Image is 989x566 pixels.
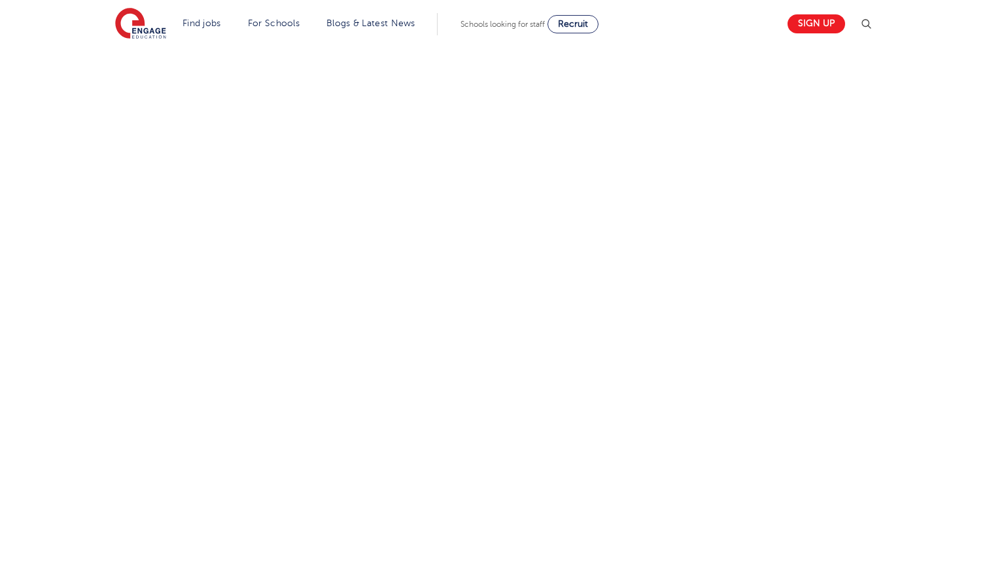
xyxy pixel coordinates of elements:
img: Engage Education [115,8,166,41]
a: Blogs & Latest News [326,18,415,28]
a: Sign up [788,14,845,33]
a: For Schools [248,18,300,28]
a: Recruit [547,15,599,33]
span: Recruit [558,19,588,29]
a: Find jobs [182,18,221,28]
span: Schools looking for staff [460,20,545,29]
